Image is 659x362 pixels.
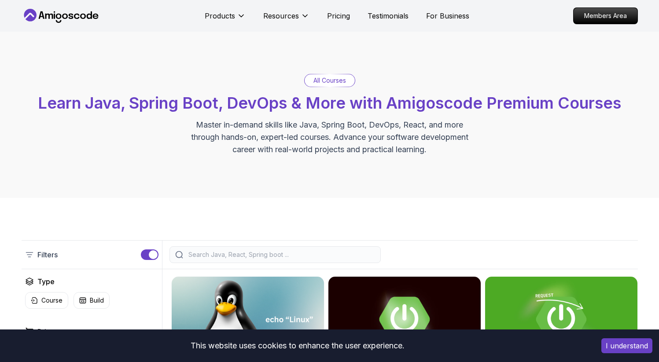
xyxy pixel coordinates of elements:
p: Master in-demand skills like Java, Spring Boot, DevOps, React, and more through hands-on, expert-... [182,119,478,156]
a: For Business [426,11,469,21]
button: Build [74,292,110,309]
button: Products [205,11,246,28]
h2: Type [37,276,55,287]
input: Search Java, React, Spring boot ... [187,250,375,259]
p: Build [90,296,104,305]
p: All Courses [313,76,346,85]
p: Course [41,296,63,305]
a: Testimonials [368,11,409,21]
button: Resources [263,11,309,28]
p: Members Area [574,8,637,24]
span: Learn Java, Spring Boot, DevOps & More with Amigoscode Premium Courses [38,93,621,113]
p: Products [205,11,235,21]
img: Building APIs with Spring Boot card [485,277,637,362]
img: Linux Fundamentals card [172,277,324,362]
div: This website uses cookies to enhance the user experience. [7,336,588,355]
button: Course [25,292,68,309]
a: Pricing [327,11,350,21]
a: Members Area [573,7,638,24]
button: Accept cookies [601,338,652,353]
p: Filters [37,249,58,260]
h2: Price [37,326,55,337]
img: Advanced Spring Boot card [328,277,481,362]
p: Resources [263,11,299,21]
